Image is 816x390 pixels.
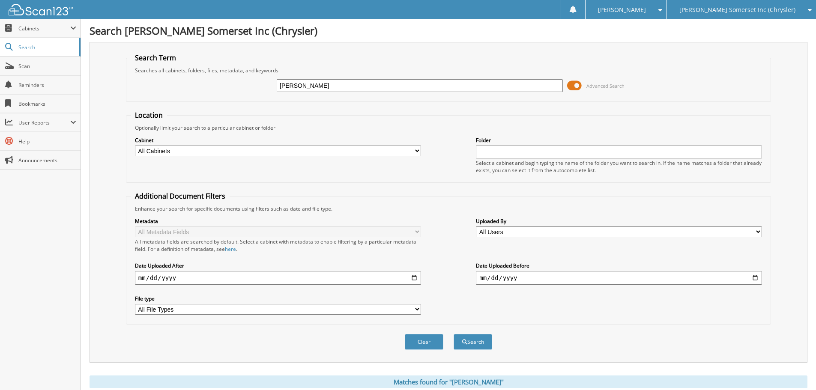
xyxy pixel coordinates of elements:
span: [PERSON_NAME] Somerset Inc (Chrysler) [679,7,795,12]
a: here [225,245,236,253]
input: start [135,271,421,285]
h1: Search [PERSON_NAME] Somerset Inc (Chrysler) [90,24,807,38]
span: Search [18,44,75,51]
div: Select a cabinet and begin typing the name of the folder you want to search in. If the name match... [476,159,762,174]
span: User Reports [18,119,70,126]
div: Enhance your search for specific documents using filters such as date and file type. [131,205,766,212]
button: Search [454,334,492,350]
div: Optionally limit your search to a particular cabinet or folder [131,124,766,131]
label: Date Uploaded After [135,262,421,269]
label: File type [135,295,421,302]
legend: Search Term [131,53,180,63]
label: Metadata [135,217,421,225]
span: Scan [18,63,76,70]
span: Cabinets [18,25,70,32]
legend: Location [131,110,167,120]
span: Help [18,138,76,145]
span: Advanced Search [586,83,625,89]
div: Matches found for "[PERSON_NAME]" [90,375,807,388]
img: scan123-logo-white.svg [9,4,73,15]
span: Bookmarks [18,100,76,107]
span: [PERSON_NAME] [598,7,646,12]
label: Folder [476,137,762,144]
span: Announcements [18,157,76,164]
div: Searches all cabinets, folders, files, metadata, and keywords [131,67,766,74]
div: All metadata fields are searched by default. Select a cabinet with metadata to enable filtering b... [135,238,421,253]
label: Date Uploaded Before [476,262,762,269]
label: Uploaded By [476,217,762,225]
span: Reminders [18,81,76,89]
button: Clear [405,334,443,350]
input: end [476,271,762,285]
legend: Additional Document Filters [131,191,230,201]
label: Cabinet [135,137,421,144]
